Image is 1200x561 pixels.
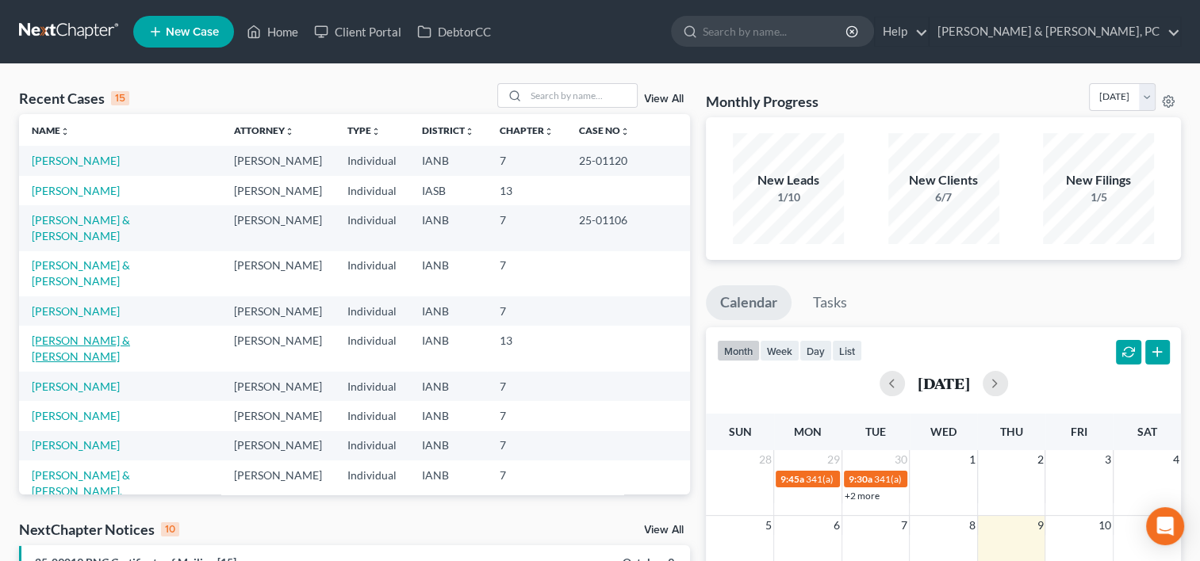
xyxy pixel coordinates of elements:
td: 13 [487,176,566,205]
a: View All [644,93,684,105]
span: Tue [865,425,886,438]
td: [PERSON_NAME] [221,326,335,371]
td: Individual [335,326,409,371]
span: New Case [166,26,219,38]
div: Recent Cases [19,89,129,108]
span: 4 [1171,450,1181,469]
i: unfold_more [285,127,294,136]
td: IANB [409,401,487,430]
td: 13 [487,326,566,371]
a: +2 more [845,490,880,502]
span: 30 [893,450,909,469]
button: list [832,340,862,361]
span: Sun [729,425,752,438]
td: IANB [409,372,487,401]
span: 3 [1103,450,1113,469]
td: [PERSON_NAME] [221,401,335,430]
td: 7 [487,372,566,401]
span: 341(a) meeting for [PERSON_NAME] [806,473,959,485]
td: 7 [487,460,566,521]
td: IASB [409,176,487,205]
a: [PERSON_NAME] [32,380,120,393]
a: Home [239,17,306,46]
a: [PERSON_NAME] & [PERSON_NAME] [32,213,130,242]
td: IANB [409,205,487,250]
input: Search by name... [526,84,637,107]
td: 25-01120 [566,146,690,175]
a: Nameunfold_more [32,124,70,136]
td: 7 [487,146,566,175]
span: Mon [794,425,822,438]
span: Sat [1137,425,1157,438]
td: Individual [335,401,409,430]
div: NextChapter Notices [19,520,179,539]
a: Attorneyunfold_more [234,124,294,136]
i: unfold_more [620,127,630,136]
div: New Clients [888,171,999,189]
td: [PERSON_NAME] [221,460,335,521]
td: 7 [487,431,566,460]
td: Individual [335,205,409,250]
a: [PERSON_NAME] & [PERSON_NAME] [32,334,130,363]
a: [PERSON_NAME] [32,184,120,197]
a: [PERSON_NAME] [32,304,120,318]
a: [PERSON_NAME] & [PERSON_NAME], PC [930,17,1180,46]
span: 9:45a [780,473,804,485]
a: Chapterunfold_more [500,124,554,136]
td: IANB [409,431,487,460]
a: [PERSON_NAME] & [PERSON_NAME] [32,258,130,288]
td: [PERSON_NAME] [221,251,335,296]
a: View All [644,525,684,536]
a: Typeunfold_more [347,124,381,136]
td: Individual [335,372,409,401]
td: 7 [487,401,566,430]
span: Thu [1000,425,1023,438]
input: Search by name... [703,17,848,46]
i: unfold_more [544,127,554,136]
i: unfold_more [60,127,70,136]
div: 1/5 [1043,189,1154,205]
td: 7 [487,296,566,326]
a: Case Nounfold_more [579,124,630,136]
a: [PERSON_NAME] [32,154,120,167]
span: 5 [764,516,773,535]
div: 15 [111,91,129,105]
span: 28 [757,450,773,469]
a: Client Portal [306,17,409,46]
td: 7 [487,205,566,250]
span: 29 [826,450,842,469]
div: 1/10 [733,189,844,205]
td: [PERSON_NAME] [221,372,335,401]
div: New Leads [733,171,844,189]
td: IANB [409,146,487,175]
span: Wed [930,425,957,438]
span: 7 [899,516,909,535]
td: IANB [409,296,487,326]
td: Individual [335,251,409,296]
td: 7 [487,251,566,296]
span: 8 [968,516,977,535]
td: [PERSON_NAME] [221,176,335,205]
td: IANB [409,326,487,371]
button: day [799,340,832,361]
span: 341(a) meeting for [PERSON_NAME] & [PERSON_NAME] [874,473,1111,485]
button: month [717,340,760,361]
h2: [DATE] [918,375,970,391]
td: [PERSON_NAME] [221,146,335,175]
td: Individual [335,296,409,326]
a: Districtunfold_more [422,124,474,136]
span: 10 [1097,516,1113,535]
a: [PERSON_NAME] [32,409,120,422]
a: Help [875,17,928,46]
div: New Filings [1043,171,1154,189]
td: IANB [409,251,487,296]
a: Calendar [706,285,792,320]
td: Individual [335,146,409,175]
td: Individual [335,431,409,460]
span: 9:30a [849,473,872,485]
h3: Monthly Progress [706,92,819,111]
div: Open Intercom Messenger [1146,507,1184,545]
span: 6 [832,516,842,535]
span: Fri [1071,425,1087,438]
span: 9 [1035,516,1045,535]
